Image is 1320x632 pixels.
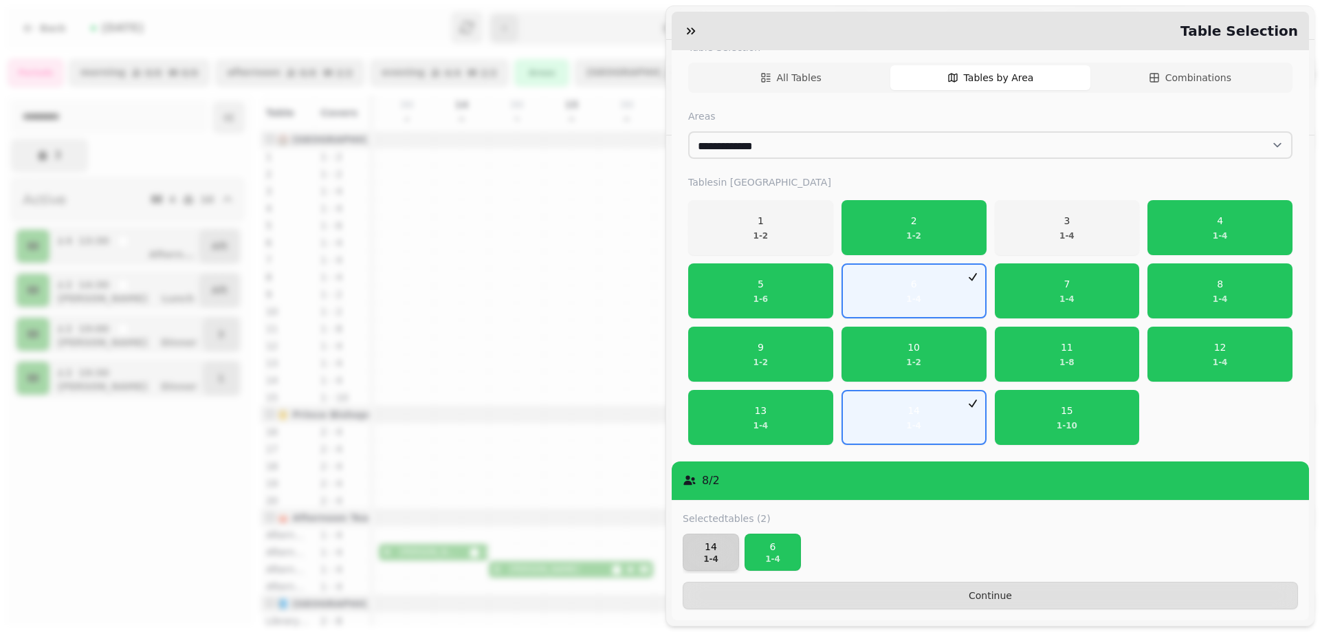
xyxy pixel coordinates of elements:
button: 81-4 [1147,263,1292,318]
p: 1 - 2 [906,230,921,241]
p: 10 [906,340,921,354]
p: 1 - 4 [751,554,795,565]
label: Areas [688,109,1292,123]
p: 6 [751,540,795,554]
p: 1 - 8 [1059,357,1075,368]
button: 61-4 [745,534,801,571]
button: 71-4 [995,263,1140,318]
p: 6 [906,277,921,291]
label: Selected tables (2) [683,512,771,525]
p: 1 - 4 [1213,230,1228,241]
p: 3 [1059,214,1075,228]
button: 21-2 [841,200,987,255]
button: 121-4 [1147,327,1292,382]
p: 1 - 4 [906,294,921,305]
p: 1 - 4 [1059,230,1075,241]
p: 4 [1213,214,1228,228]
p: 1 - 4 [1213,357,1228,368]
p: 8 / 2 [702,472,720,489]
button: 61-4 [841,263,987,318]
p: 14 [689,540,733,554]
button: 91-2 [688,327,833,382]
button: 111-8 [995,327,1140,382]
p: 9 [753,340,769,354]
p: 2 [906,214,921,228]
button: Continue [683,582,1298,609]
p: 13 [753,404,769,417]
p: 1 - 4 [1059,294,1075,305]
p: 1 - 4 [906,420,921,431]
p: 15 [1057,404,1077,417]
p: 1 - 6 [753,294,769,305]
p: 8 [1213,277,1228,291]
label: Tables in [GEOGRAPHIC_DATA] [688,175,1292,189]
button: 141-4 [683,534,739,571]
p: 1 - 2 [753,357,769,368]
p: 5 [753,277,769,291]
p: 1 - 4 [1213,294,1228,305]
p: 11 [1059,340,1075,354]
button: 141-4 [841,390,987,445]
button: 41-4 [1147,200,1292,255]
button: 11-2 [688,200,833,255]
span: Continue [694,591,1286,600]
button: 131-4 [688,390,833,445]
p: 1 - 2 [906,357,921,368]
p: 1 - 4 [689,554,733,565]
p: 12 [1213,340,1228,354]
button: 31-4 [995,200,1140,255]
p: 1 [753,214,769,228]
p: 1 - 2 [753,230,769,241]
button: 151-10 [995,390,1140,445]
p: 1 - 4 [753,420,769,431]
button: 51-6 [688,263,833,318]
p: 14 [906,404,921,417]
p: 7 [1059,277,1075,291]
p: 1 - 10 [1057,420,1077,431]
button: 101-2 [841,327,987,382]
